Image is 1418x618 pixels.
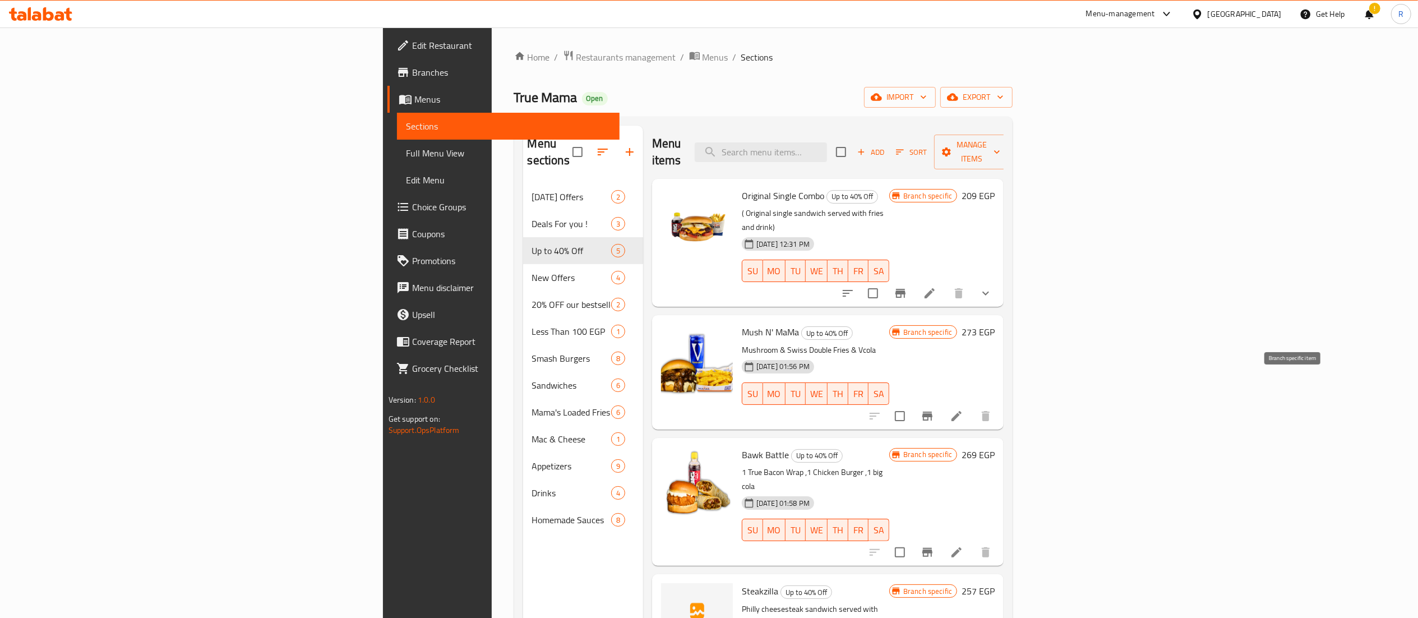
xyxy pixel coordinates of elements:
span: SA [873,386,885,402]
span: 2 [612,299,625,310]
p: Mushroom & Swiss Double Fries & Vcola [742,343,889,357]
button: FR [848,260,869,282]
a: Menus [689,50,728,64]
span: Add [856,146,886,159]
span: [DATE] 12:31 PM [752,239,814,250]
div: Mama's Loaded Fries6 [523,399,643,426]
div: Drinks [532,486,611,500]
h6: 209 EGP [962,188,995,204]
img: Bawk Battle [661,447,733,519]
span: Coverage Report [412,335,611,348]
button: Branch-specific-item [914,403,941,430]
a: Promotions [387,247,620,274]
a: Edit Menu [397,167,620,193]
img: Original Single Combo [661,188,733,260]
span: Sections [406,119,611,133]
span: Get support on: [389,412,440,426]
span: 1.0.0 [418,393,435,407]
a: Coverage Report [387,328,620,355]
button: Branch-specific-item [887,280,914,307]
span: Edit Menu [406,173,611,187]
h6: 273 EGP [962,324,995,340]
button: SU [742,260,763,282]
span: Add item [853,144,889,161]
span: Restaurants management [576,50,676,64]
span: SA [873,522,885,538]
button: sort-choices [834,280,861,307]
span: Up to 40% Off [781,586,832,599]
input: search [695,142,827,162]
span: Branch specific [899,327,957,338]
span: Sandwiches [532,379,611,392]
div: items [611,244,625,257]
span: Mac & Cheese [532,432,611,446]
span: FR [853,386,865,402]
span: WE [810,522,823,538]
button: FR [848,382,869,405]
div: Up to 40% Off5 [523,237,643,264]
button: MO [763,260,786,282]
span: Upsell [412,308,611,321]
span: Less Than 100 EGP [532,325,611,338]
a: Grocery Checklist [387,355,620,382]
h6: 269 EGP [962,447,995,463]
div: Ramadan Offers [532,190,611,204]
a: Sections [397,113,620,140]
div: items [611,513,625,527]
a: Edit Restaurant [387,32,620,59]
div: Smash Burgers [532,352,611,365]
button: TH [828,382,848,405]
span: SA [873,263,885,279]
span: WE [810,386,823,402]
span: WE [810,263,823,279]
span: Branch specific [899,449,957,460]
span: Select section [829,140,853,164]
button: TH [828,519,848,541]
button: export [940,87,1013,108]
span: Up to 40% Off [532,244,611,257]
span: Select all sections [566,140,589,164]
span: Appetizers [532,459,611,473]
p: 1 True Bacon Wrap ,1 Chicken Burger ,1 big cola [742,465,889,494]
button: delete [972,539,999,566]
span: Manage items [943,138,1000,166]
button: TU [786,260,806,282]
nav: Menu sections [523,179,643,538]
span: Grocery Checklist [412,362,611,375]
span: 5 [612,246,625,256]
span: Promotions [412,254,611,268]
span: Version: [389,393,416,407]
span: export [949,90,1004,104]
div: Up to 40% Off [791,449,843,463]
span: 6 [612,407,625,418]
span: 6 [612,380,625,391]
span: [DATE] 01:58 PM [752,498,814,509]
span: MO [768,386,781,402]
button: FR [848,519,869,541]
span: Up to 40% Off [802,327,852,340]
button: TH [828,260,848,282]
span: 4 [612,488,625,499]
button: WE [806,382,828,405]
span: [DATE] Offers [532,190,611,204]
div: items [611,486,625,500]
button: Add [853,144,889,161]
span: Mama's Loaded Fries [532,405,611,419]
div: Mac & Cheese1 [523,426,643,453]
span: Branches [412,66,611,79]
span: 1 [612,434,625,445]
a: Full Menu View [397,140,620,167]
div: Up to 40% Off [826,190,878,204]
button: delete [945,280,972,307]
span: Sort [896,146,927,159]
button: SU [742,519,763,541]
span: New Offers [532,271,611,284]
li: / [681,50,685,64]
a: Edit menu item [923,287,936,300]
span: Select to update [888,541,912,564]
div: Sandwiches6 [523,372,643,399]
